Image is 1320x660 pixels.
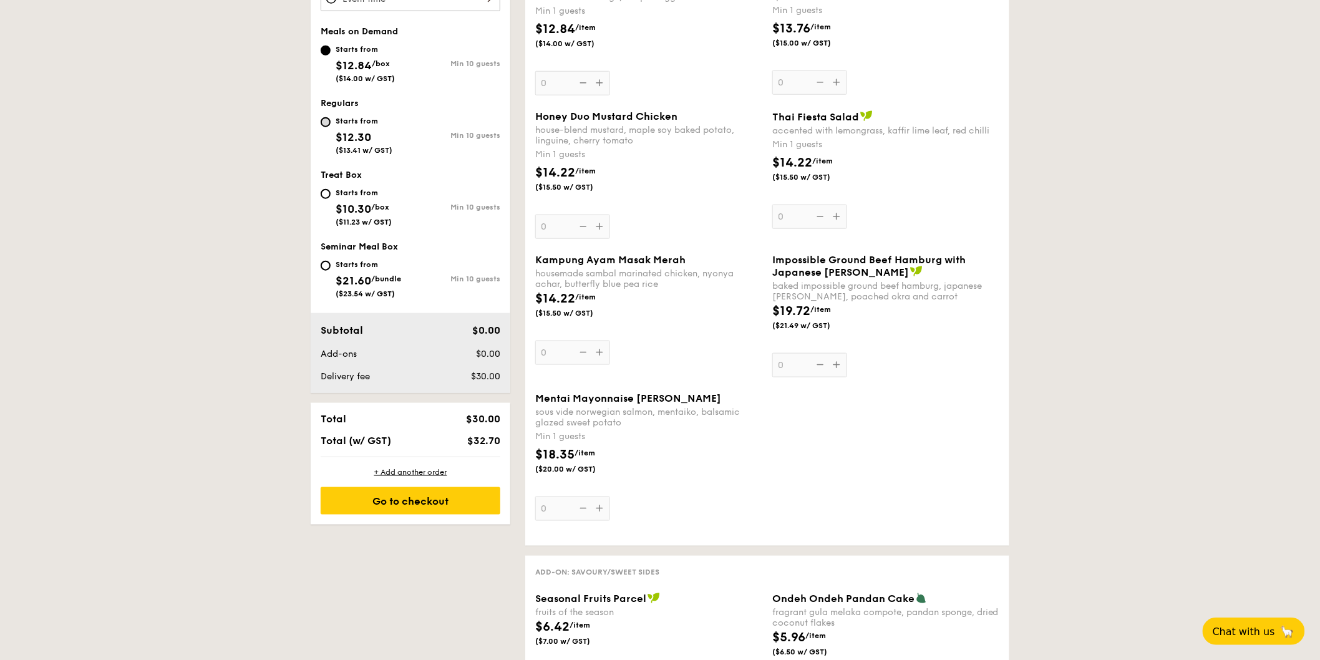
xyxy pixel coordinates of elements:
[321,241,398,252] span: Seminar Meal Box
[466,413,500,425] span: $30.00
[772,172,857,182] span: ($15.50 w/ GST)
[772,281,999,302] div: baked impossible ground beef hamburg, japanese [PERSON_NAME], poached okra and carrot
[410,203,500,211] div: Min 10 guests
[772,38,857,48] span: ($15.00 w/ GST)
[1213,626,1275,638] span: Chat with us
[336,74,395,83] span: ($14.00 w/ GST)
[321,117,331,127] input: Starts from$12.30($13.41 w/ GST)Min 10 guests
[772,631,805,646] span: $5.96
[860,110,873,122] img: icon-vegan.f8ff3823.svg
[467,435,500,447] span: $32.70
[535,430,762,443] div: Min 1 guests
[535,125,762,146] div: house-blend mustard, maple soy baked potato, linguine, cherry tomato
[371,203,389,211] span: /box
[535,39,620,49] span: ($14.00 w/ GST)
[535,110,677,122] span: Honey Duo Mustard Chicken
[535,22,575,37] span: $12.84
[336,289,395,298] span: ($23.54 w/ GST)
[321,467,500,477] div: + Add another order
[648,593,660,604] img: icon-vegan.f8ff3823.svg
[535,407,762,428] div: sous vide norwegian salmon, mentaiko, balsamic glazed sweet potato
[910,266,923,277] img: icon-vegan.f8ff3823.svg
[810,305,831,314] span: /item
[772,321,857,331] span: ($21.49 w/ GST)
[772,138,999,151] div: Min 1 guests
[772,21,810,36] span: $13.76
[535,291,575,306] span: $14.22
[321,26,398,37] span: Meals on Demand
[336,116,392,126] div: Starts from
[772,155,812,170] span: $14.22
[1280,624,1295,639] span: 🦙
[535,608,762,618] div: fruits of the season
[812,157,833,165] span: /item
[410,59,500,68] div: Min 10 guests
[476,349,500,359] span: $0.00
[321,261,331,271] input: Starts from$21.60/bundle($23.54 w/ GST)Min 10 guests
[336,218,392,226] span: ($11.23 w/ GST)
[810,22,831,31] span: /item
[535,447,575,462] span: $18.35
[575,449,595,457] span: /item
[772,254,966,278] span: Impossible Ground Beef Hamburg with Japanese [PERSON_NAME]
[535,165,575,180] span: $14.22
[535,254,686,266] span: Kampung Ayam Masak Merah
[321,98,359,109] span: Regulars
[336,274,371,288] span: $21.60
[321,170,362,180] span: Treat Box
[535,392,721,404] span: Mentai Mayonnaise [PERSON_NAME]
[535,464,620,474] span: ($20.00 w/ GST)
[772,4,999,17] div: Min 1 guests
[535,637,620,647] span: ($7.00 w/ GST)
[336,59,372,72] span: $12.84
[472,324,500,336] span: $0.00
[336,44,395,54] div: Starts from
[772,125,999,136] div: accented with lemongrass, kaffir lime leaf, red chilli
[535,593,646,605] span: Seasonal Fruits Parcel
[410,131,500,140] div: Min 10 guests
[321,413,346,425] span: Total
[471,371,500,382] span: $30.00
[321,324,363,336] span: Subtotal
[916,593,927,604] img: icon-vegetarian.fe4039eb.svg
[535,308,620,318] span: ($15.50 w/ GST)
[805,632,826,641] span: /item
[772,648,857,658] span: ($6.50 w/ GST)
[535,568,659,577] span: Add-on: Savoury/Sweet Sides
[535,182,620,192] span: ($15.50 w/ GST)
[772,593,915,605] span: Ondeh Ondeh Pandan Cake
[336,130,371,144] span: $12.30
[772,304,810,319] span: $19.72
[321,349,357,359] span: Add-ons
[321,371,370,382] span: Delivery fee
[570,621,590,630] span: /item
[575,23,596,32] span: /item
[336,188,392,198] div: Starts from
[336,260,401,269] div: Starts from
[535,5,762,17] div: Min 1 guests
[772,608,999,629] div: fragrant gula melaka compote, pandan sponge, dried coconut flakes
[321,435,391,447] span: Total (w/ GST)
[535,620,570,635] span: $6.42
[575,293,596,301] span: /item
[372,59,390,68] span: /box
[336,146,392,155] span: ($13.41 w/ GST)
[410,274,500,283] div: Min 10 guests
[535,268,762,289] div: housemade sambal marinated chicken, nyonya achar, butterfly blue pea rice
[535,148,762,161] div: Min 1 guests
[336,202,371,216] span: $10.30
[575,167,596,175] span: /item
[321,46,331,56] input: Starts from$12.84/box($14.00 w/ GST)Min 10 guests
[772,111,859,123] span: Thai Fiesta Salad
[371,274,401,283] span: /bundle
[1203,618,1305,645] button: Chat with us🦙
[321,487,500,515] div: Go to checkout
[321,189,331,199] input: Starts from$10.30/box($11.23 w/ GST)Min 10 guests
